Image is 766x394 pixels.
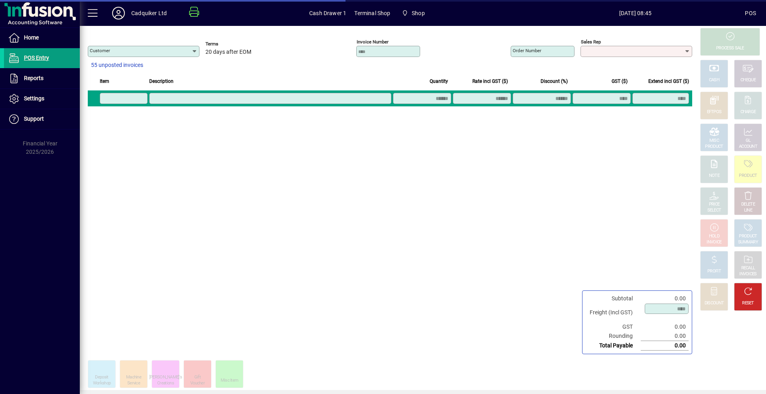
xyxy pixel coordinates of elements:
td: 0.00 [641,322,689,331]
td: GST [586,322,641,331]
span: Shop [412,7,425,20]
div: Cadquiker Ltd [131,7,167,20]
span: Terminal Shop [354,7,390,20]
mat-label: Invoice number [357,39,389,45]
div: DELETE [741,202,755,208]
div: SUMMARY [738,239,758,245]
td: Rounding [586,331,641,341]
div: Gift [194,374,201,380]
span: Shop [399,6,428,20]
span: Item [100,77,109,86]
span: Extend incl GST ($) [648,77,689,86]
div: Deposit [95,374,108,380]
a: Reports [4,69,80,88]
div: RECALL [741,265,755,271]
span: POS Entry [24,55,49,61]
span: [DATE] 08:45 [525,7,745,20]
div: PRICE [709,202,720,208]
mat-label: Order number [513,48,541,53]
button: Profile [106,6,131,20]
mat-label: Customer [90,48,110,53]
span: Settings [24,95,44,102]
span: Quantity [430,77,448,86]
span: Description [149,77,174,86]
div: LINE [744,208,752,214]
td: Freight (Incl GST) [586,303,641,322]
div: RESET [742,300,754,306]
div: PROFIT [707,269,721,274]
span: GST ($) [612,77,628,86]
div: MISC [709,138,719,144]
div: CASH [709,77,719,83]
a: Home [4,28,80,48]
div: Creations [157,380,174,386]
span: Reports [24,75,43,81]
div: CHARGE [740,109,756,115]
td: Total Payable [586,341,641,351]
span: Support [24,116,44,122]
div: Service [127,380,140,386]
span: 20 days after EOM [205,49,251,55]
div: Machine [126,374,141,380]
div: PRODUCT [739,233,757,239]
div: INVOICE [707,239,721,245]
a: Settings [4,89,80,109]
div: Voucher [190,380,205,386]
div: HOLD [709,233,719,239]
span: Cash Drawer 1 [309,7,346,20]
span: Rate incl GST ($) [472,77,508,86]
div: INVOICES [739,271,756,277]
div: SELECT [707,208,721,214]
div: CHEQUE [740,77,756,83]
span: Discount (%) [541,77,568,86]
span: Terms [205,41,253,47]
div: ACCOUNT [739,144,757,150]
div: [PERSON_NAME]'s [149,374,182,380]
div: POS [745,7,756,20]
span: Home [24,34,39,41]
div: DISCOUNT [705,300,724,306]
div: Misc Item [221,378,239,384]
td: 0.00 [641,341,689,351]
div: PRODUCT [705,144,723,150]
mat-label: Sales rep [581,39,601,45]
td: 0.00 [641,294,689,303]
button: 55 unposted invoices [88,58,146,73]
td: Subtotal [586,294,641,303]
div: EFTPOS [707,109,722,115]
div: PRODUCT [739,173,757,179]
div: Workshop [93,380,111,386]
div: NOTE [709,173,719,179]
div: GL [746,138,751,144]
a: Support [4,109,80,129]
div: PROCESS SALE [716,45,744,51]
span: 55 unposted invoices [91,61,143,69]
td: 0.00 [641,331,689,341]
